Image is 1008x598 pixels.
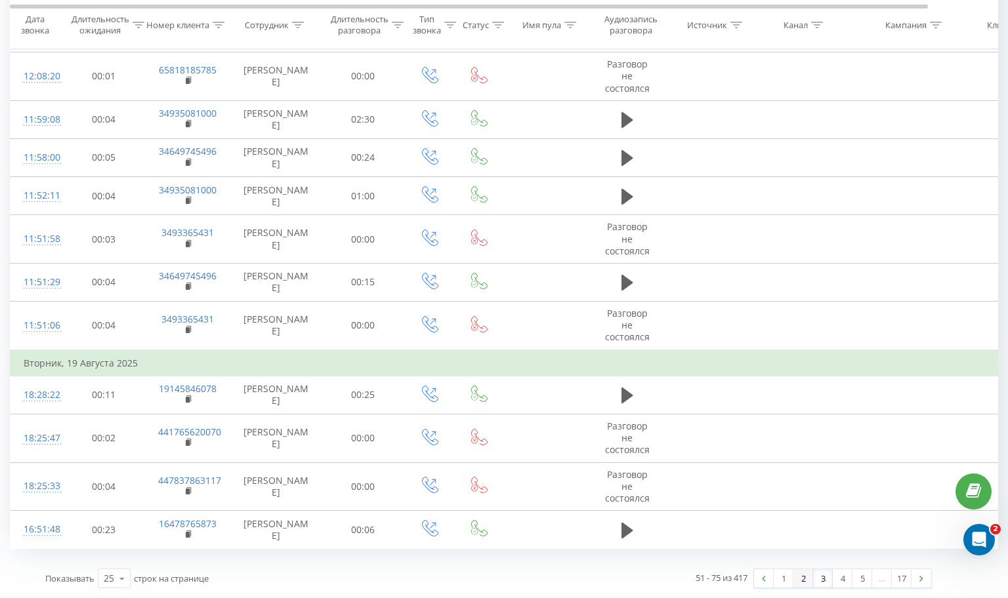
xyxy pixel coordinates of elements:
div: 18:28:22 [24,382,50,408]
td: 00:04 [63,302,145,350]
td: [PERSON_NAME] [230,52,322,101]
a: 5 [852,569,872,588]
div: Статус [463,19,489,30]
span: Разговор не состоялся [605,468,650,504]
a: 17 [892,569,912,588]
div: 12:08:20 [24,64,50,89]
td: [PERSON_NAME] [230,215,322,264]
a: 4 [833,569,852,588]
td: 00:00 [322,215,404,264]
a: 19145846078 [159,382,217,395]
a: 3493365431 [161,226,214,239]
td: 01:00 [322,177,404,215]
td: [PERSON_NAME] [230,414,322,463]
a: 34935081000 [159,184,217,196]
td: 00:24 [322,138,404,176]
a: 447837863117 [158,474,221,487]
iframe: Intercom live chat [963,524,995,555]
td: 00:06 [322,511,404,549]
td: 00:23 [63,511,145,549]
td: 00:04 [63,177,145,215]
td: 00:15 [322,263,404,301]
a: 2 [793,569,813,588]
td: 00:00 [322,462,404,511]
a: 34649745496 [159,145,217,157]
div: 25 [104,572,114,585]
td: [PERSON_NAME] [230,138,322,176]
div: Тип звонка [413,14,441,36]
td: 00:00 [322,302,404,350]
td: 00:04 [63,462,145,511]
div: Канал [784,19,808,30]
td: 00:01 [63,52,145,101]
td: [PERSON_NAME] [230,263,322,301]
div: Аудиозапись разговора [599,14,663,36]
td: [PERSON_NAME] [230,376,322,414]
span: 2 [990,524,1001,534]
td: 00:00 [322,52,404,101]
td: 00:04 [63,263,145,301]
a: 441765620070 [158,426,221,438]
td: [PERSON_NAME] [230,100,322,138]
td: 00:04 [63,100,145,138]
span: строк на странице [134,572,209,584]
div: 51 - 75 из 417 [696,571,747,584]
span: Разговор не состоялся [605,420,650,456]
td: 00:00 [322,414,404,463]
div: 11:51:29 [24,269,50,295]
div: … [872,569,892,588]
div: 11:51:58 [24,226,50,252]
div: 11:51:06 [24,313,50,338]
a: 34649745496 [159,269,217,282]
div: 11:59:08 [24,107,50,132]
span: Показывать [45,572,94,584]
div: 16:51:48 [24,517,50,542]
div: Источник [687,19,727,30]
div: Дата звонка [10,14,59,36]
td: [PERSON_NAME] [230,511,322,549]
a: 3493365431 [161,313,214,325]
div: Длительность разговора [331,14,388,36]
div: Сотрудник [245,19,289,30]
td: [PERSON_NAME] [230,302,322,350]
div: 11:52:11 [24,183,50,209]
div: Номер клиента [146,19,209,30]
td: 00:25 [322,376,404,414]
td: 00:02 [63,414,145,463]
span: Разговор не состоялся [605,220,650,256]
div: Имя пула [522,19,561,30]
a: 16478765873 [159,517,217,530]
span: Разговор не состоялся [605,307,650,343]
div: Кампания [885,19,927,30]
td: [PERSON_NAME] [230,462,322,511]
a: 34935081000 [159,107,217,119]
div: 11:58:00 [24,145,50,170]
td: 02:30 [322,100,404,138]
div: Длительность ожидания [72,14,129,36]
a: 1 [774,569,793,588]
td: [PERSON_NAME] [230,177,322,215]
a: 65818185785 [159,64,217,76]
a: 3 [813,569,833,588]
td: 00:11 [63,376,145,414]
td: 00:03 [63,215,145,264]
div: 18:25:47 [24,426,50,451]
td: 00:05 [63,138,145,176]
span: Разговор не состоялся [605,58,650,94]
div: 18:25:33 [24,473,50,499]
